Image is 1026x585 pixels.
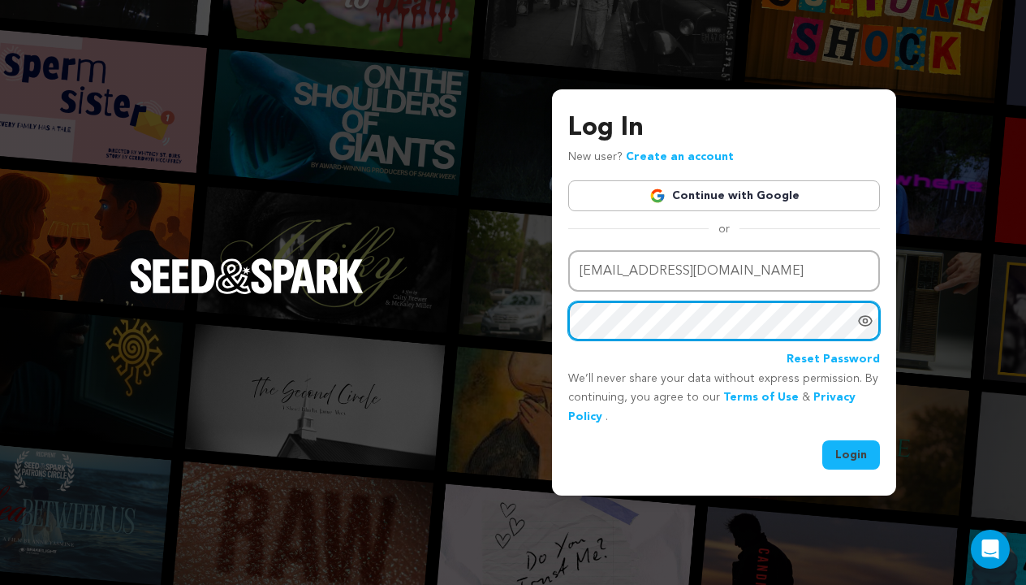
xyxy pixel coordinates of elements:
a: Seed&Spark Homepage [130,258,364,327]
img: Seed&Spark Logo [130,258,364,294]
span: or [709,221,739,237]
a: Terms of Use [723,392,799,403]
a: Reset Password [787,350,880,370]
a: Continue with Google [568,180,880,211]
button: Login [822,440,880,470]
h3: Log In [568,109,880,148]
a: Show password as plain text. Warning: this will display your password on the screen. [857,313,873,329]
input: Email address [568,250,880,292]
img: Google logo [649,188,666,204]
p: New user? [568,148,734,167]
a: Create an account [626,151,734,162]
div: Open Intercom Messenger [971,530,1010,569]
p: We’ll never share your data without express permission. By continuing, you agree to our & . [568,370,880,427]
